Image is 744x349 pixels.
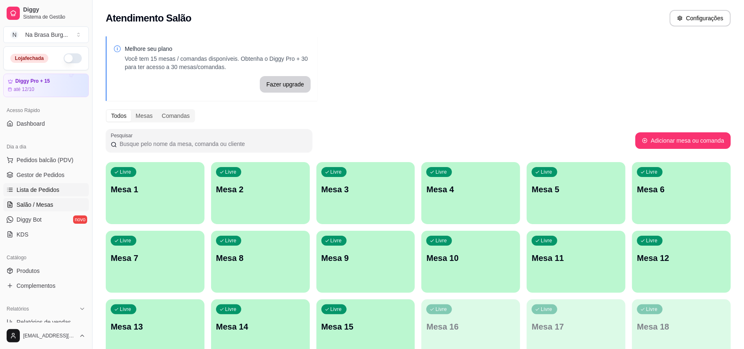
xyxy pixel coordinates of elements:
[632,162,731,224] button: LivreMesa 6
[330,169,342,175] p: Livre
[3,140,89,153] div: Dia a dia
[3,117,89,130] a: Dashboard
[421,231,520,293] button: LivreMesa 10
[107,110,131,122] div: Todos
[7,306,29,312] span: Relatórios
[532,252,620,264] p: Mesa 11
[17,215,42,224] span: Diggy Bot
[14,86,34,93] article: até 12/10
[527,231,625,293] button: LivreMesa 11
[3,279,89,292] a: Complementos
[435,306,447,313] p: Livre
[10,54,48,63] div: Loja fechada
[17,230,29,239] span: KDS
[321,252,410,264] p: Mesa 9
[17,186,59,194] span: Lista de Pedidos
[17,120,45,128] span: Dashboard
[3,316,89,329] a: Relatórios de vendas
[532,321,620,332] p: Mesa 17
[637,321,726,332] p: Mesa 18
[131,110,157,122] div: Mesas
[17,318,71,326] span: Relatórios de vendas
[17,156,74,164] span: Pedidos balcão (PDV)
[637,184,726,195] p: Mesa 6
[330,306,342,313] p: Livre
[216,321,305,332] p: Mesa 14
[637,252,726,264] p: Mesa 12
[211,162,310,224] button: LivreMesa 2
[3,74,89,97] a: Diggy Pro + 15até 12/10
[541,169,552,175] p: Livre
[225,237,237,244] p: Livre
[321,321,410,332] p: Mesa 15
[426,184,515,195] p: Mesa 4
[321,184,410,195] p: Mesa 3
[3,198,89,211] a: Salão / Mesas
[3,168,89,182] a: Gestor de Pedidos
[532,184,620,195] p: Mesa 5
[646,169,658,175] p: Livre
[3,228,89,241] a: KDS
[106,231,204,293] button: LivreMesa 7
[435,237,447,244] p: Livre
[426,252,515,264] p: Mesa 10
[120,169,131,175] p: Livre
[3,26,89,43] button: Select a team
[25,31,68,39] div: Na Brasa Burg ...
[117,140,307,148] input: Pesquisar
[23,332,76,339] span: [EMAIL_ADDRESS][DOMAIN_NAME]
[3,104,89,117] div: Acesso Rápido
[260,76,311,93] button: Fazer upgrade
[670,10,731,26] button: Configurações
[632,231,731,293] button: LivreMesa 12
[316,162,415,224] button: LivreMesa 3
[111,184,200,195] p: Mesa 1
[23,6,86,14] span: Diggy
[646,306,658,313] p: Livre
[3,153,89,167] button: Pedidos balcão (PDV)
[225,169,237,175] p: Livre
[157,110,195,122] div: Comandas
[527,162,625,224] button: LivreMesa 5
[541,306,552,313] p: Livre
[3,183,89,196] a: Lista de Pedidos
[330,237,342,244] p: Livre
[106,12,191,25] h2: Atendimento Salão
[225,306,237,313] p: Livre
[3,251,89,264] div: Catálogo
[216,184,305,195] p: Mesa 2
[435,169,447,175] p: Livre
[111,321,200,332] p: Mesa 13
[125,45,311,53] p: Melhore seu plano
[3,264,89,277] a: Produtos
[17,201,53,209] span: Salão / Mesas
[216,252,305,264] p: Mesa 8
[125,55,311,71] p: Você tem 15 mesas / comandas disponíveis. Obtenha o Diggy Pro + 30 para ter acesso a 30 mesas/com...
[17,282,55,290] span: Complementos
[541,237,552,244] p: Livre
[120,237,131,244] p: Livre
[120,306,131,313] p: Livre
[111,132,135,139] label: Pesquisar
[106,162,204,224] button: LivreMesa 1
[316,231,415,293] button: LivreMesa 9
[111,252,200,264] p: Mesa 7
[23,14,86,20] span: Sistema de Gestão
[15,78,50,84] article: Diggy Pro + 15
[646,237,658,244] p: Livre
[426,321,515,332] p: Mesa 16
[421,162,520,224] button: LivreMesa 4
[3,326,89,346] button: [EMAIL_ADDRESS][DOMAIN_NAME]
[211,231,310,293] button: LivreMesa 8
[64,53,82,63] button: Alterar Status
[17,267,40,275] span: Produtos
[635,132,731,149] button: Adicionar mesa ou comanda
[17,171,64,179] span: Gestor de Pedidos
[3,3,89,23] a: DiggySistema de Gestão
[10,31,19,39] span: N
[3,213,89,226] a: Diggy Botnovo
